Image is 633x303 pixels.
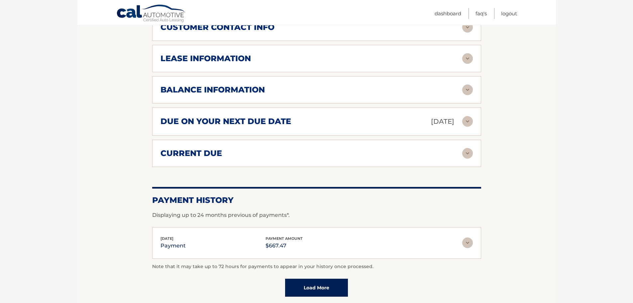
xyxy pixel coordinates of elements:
[160,241,186,250] p: payment
[160,116,291,126] h2: due on your next due date
[435,8,461,19] a: Dashboard
[462,84,473,95] img: accordion-rest.svg
[116,4,186,24] a: Cal Automotive
[265,241,303,250] p: $667.47
[462,148,473,159] img: accordion-rest.svg
[475,8,487,19] a: FAQ's
[462,53,473,64] img: accordion-rest.svg
[431,116,454,127] p: [DATE]
[160,22,274,32] h2: customer contact info
[160,85,265,95] h2: balance information
[160,236,173,241] span: [DATE]
[152,263,481,271] p: Note that it may take up to 72 hours for payments to appear in your history once processed.
[265,236,303,241] span: payment amount
[160,148,222,158] h2: current due
[285,279,348,297] a: Load More
[462,22,473,33] img: accordion-rest.svg
[462,116,473,127] img: accordion-rest.svg
[152,211,481,219] p: Displaying up to 24 months previous of payments*.
[160,54,251,64] h2: lease information
[152,195,481,205] h2: Payment History
[462,237,473,248] img: accordion-rest.svg
[501,8,517,19] a: Logout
